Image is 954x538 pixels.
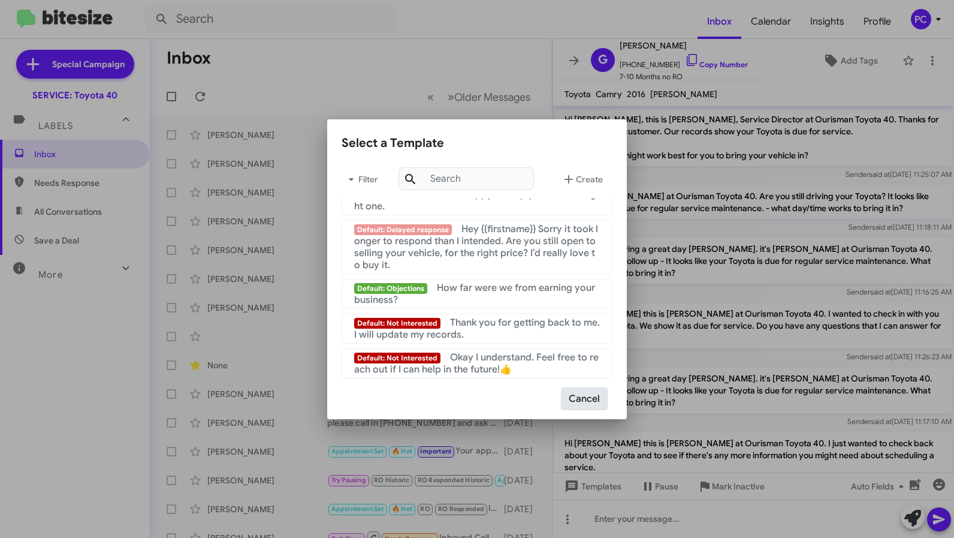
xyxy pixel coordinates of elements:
span: Thank you for getting back to me. I will update my records. [354,317,600,341]
button: Create [552,165,612,194]
span: Hey {{firstname}} Sorry it took longer to respond than I intended. Are you still open to selling ... [354,223,598,271]
span: Create [561,169,603,190]
span: Default: Not Interested [354,318,440,329]
button: Filter [342,165,380,194]
div: Select a Template [342,134,612,153]
span: Filter [342,169,380,190]
span: Okay I understand. Feel free to reach out if I can help in the future!👍 [354,351,599,375]
button: Cancel [561,387,608,410]
span: How far were we from earning your business? [354,282,595,306]
span: Default: Delayed response [354,224,452,235]
span: Default: Not Interested [354,353,440,363]
span: Default: Objections [354,283,427,294]
input: Search [398,167,534,190]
